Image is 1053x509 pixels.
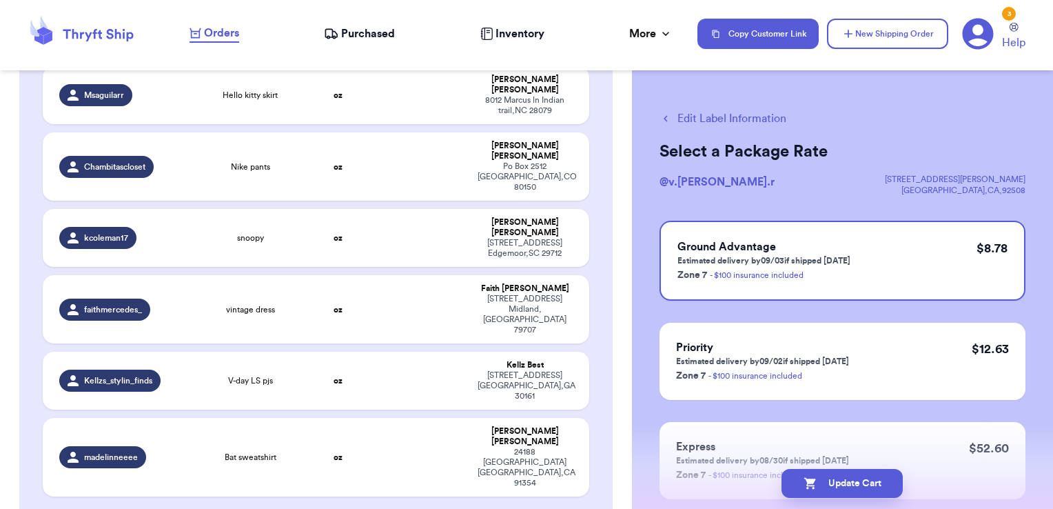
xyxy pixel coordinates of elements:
[781,469,903,498] button: Update Cart
[478,370,573,401] div: [STREET_ADDRESS] [GEOGRAPHIC_DATA] , GA 30161
[478,161,573,192] div: Po Box 2512 [GEOGRAPHIC_DATA] , CO 80150
[223,90,278,101] span: Hello kitty skirt
[478,294,573,335] div: [STREET_ADDRESS] Midland , [GEOGRAPHIC_DATA] 79707
[226,304,275,315] span: vintage dress
[478,360,573,370] div: Kellz Best
[334,163,343,171] strong: oz
[478,238,573,259] div: [STREET_ADDRESS] Edgemoor , SC 29712
[84,375,152,386] span: Kellzs_stylin_finds
[676,455,849,466] p: Estimated delivery by 08/30 if shipped [DATE]
[334,453,343,461] strong: oz
[677,255,850,266] p: Estimated delivery by 09/03 if shipped [DATE]
[962,18,994,50] a: 3
[977,239,1008,258] p: $ 8.78
[677,241,776,252] span: Ground Advantage
[334,377,343,385] strong: oz
[972,339,1009,359] p: $ 12.63
[231,161,270,172] span: Nike pants
[660,141,1025,163] h2: Select a Package Rate
[677,270,707,280] span: Zone 7
[324,26,395,42] a: Purchased
[676,356,849,367] p: Estimated delivery by 09/02 if shipped [DATE]
[204,25,239,41] span: Orders
[660,110,786,127] button: Edit Label Information
[341,26,395,42] span: Purchased
[237,232,264,243] span: snoopy
[1002,23,1025,51] a: Help
[885,185,1025,196] div: [GEOGRAPHIC_DATA] , CA , 92508
[84,304,142,315] span: faithmercedes_
[334,91,343,99] strong: oz
[676,342,713,353] span: Priority
[228,375,273,386] span: V-day LS pjs
[676,441,715,452] span: Express
[629,26,673,42] div: More
[478,426,573,447] div: [PERSON_NAME] [PERSON_NAME]
[708,372,802,380] a: - $100 insurance included
[478,283,573,294] div: Faith [PERSON_NAME]
[334,234,343,242] strong: oz
[480,26,544,42] a: Inventory
[495,26,544,42] span: Inventory
[225,452,276,463] span: Bat sweatshirt
[827,19,948,49] button: New Shipping Order
[478,141,573,161] div: [PERSON_NAME] [PERSON_NAME]
[478,95,573,116] div: 8012 Marcus ln Indian trail , NC 28079
[84,161,145,172] span: Chambitascloset
[676,371,706,381] span: Zone 7
[697,19,819,49] button: Copy Customer Link
[710,271,804,279] a: - $100 insurance included
[885,174,1025,185] div: [STREET_ADDRESS][PERSON_NAME]
[1002,7,1016,21] div: 3
[969,439,1009,458] p: $ 52.60
[190,25,239,43] a: Orders
[478,74,573,95] div: [PERSON_NAME] [PERSON_NAME]
[84,232,128,243] span: kcoleman17
[84,452,138,463] span: madelinneeee
[478,447,573,488] div: 24188 [GEOGRAPHIC_DATA] [GEOGRAPHIC_DATA] , CA 91354
[84,90,124,101] span: Msaguilarr
[334,306,343,314] strong: oz
[660,177,775,188] span: @ v.[PERSON_NAME].r
[1002,34,1025,51] span: Help
[478,217,573,238] div: [PERSON_NAME] [PERSON_NAME]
